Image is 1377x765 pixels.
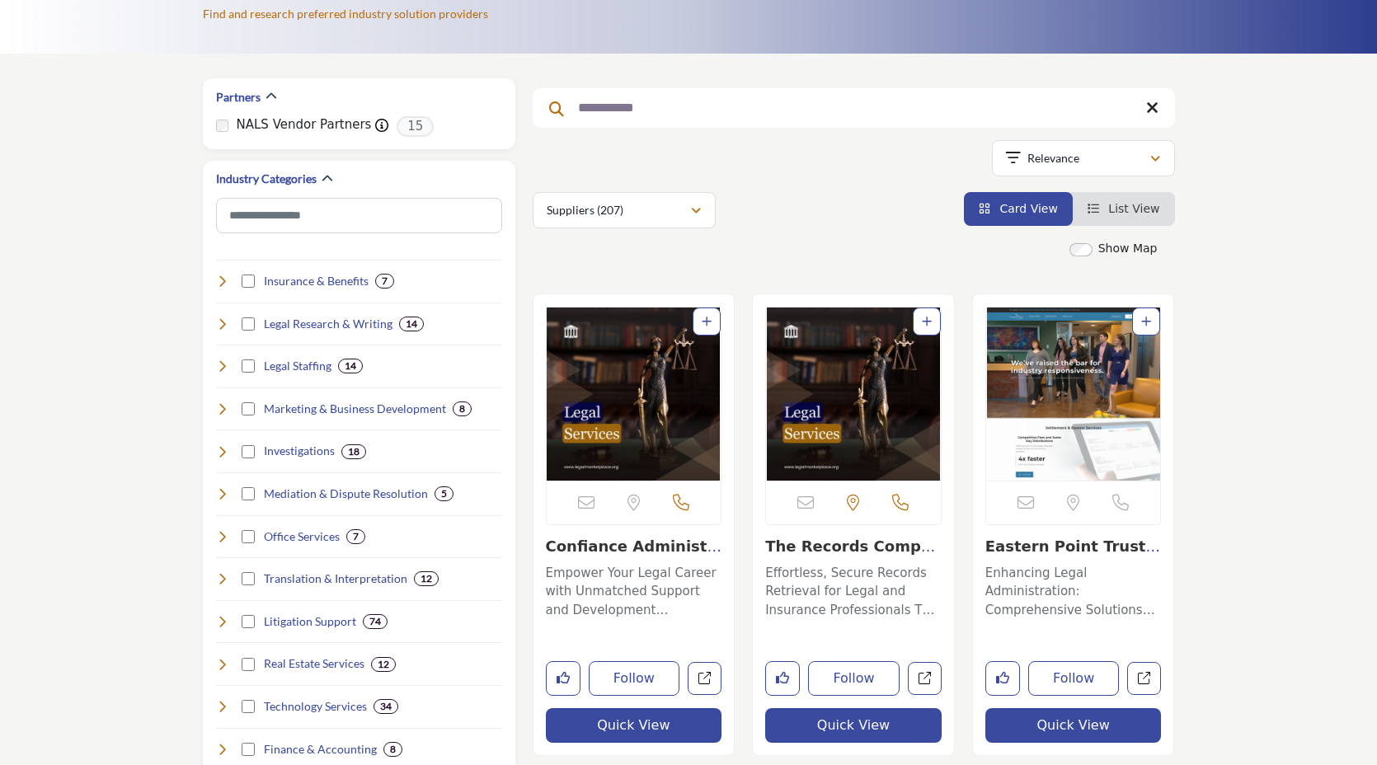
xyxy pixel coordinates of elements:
li: List View [1073,192,1175,226]
a: View List [1088,202,1160,215]
h3: Eastern Point Trust Company [985,537,1162,556]
p: Empower Your Legal Career with Unmatched Support and Development Opportunities Dedicated to enhan... [546,564,722,620]
p: Suppliers (207) [547,202,623,218]
input: Select Investigations checkbox [242,445,255,458]
label: Show Map [1098,240,1158,257]
div: 34 Results For Technology Services [374,699,398,714]
button: Like listing [546,661,580,696]
a: Confiance Administra... [546,537,721,573]
h4: Mediation & Dispute Resolution: Facilitating settlement and resolving conflicts [264,486,428,502]
div: 74 Results For Litigation Support [363,614,388,629]
h4: Technology Services: IT support, software, hardware for law firms [264,698,367,715]
h4: Office Services: Products and services for the law office environment [264,528,340,545]
b: 74 [369,616,381,627]
div: 14 Results For Legal Research & Writing [399,317,424,331]
span: 15 [397,116,434,137]
b: 12 [421,573,432,584]
button: Like listing [985,661,1020,696]
a: Open Listing in new tab [547,307,721,481]
a: Open Listing in new tab [986,307,1161,481]
input: Select Office Services checkbox [242,530,255,543]
button: Follow [808,661,900,696]
input: Select Legal Staffing checkbox [242,359,255,373]
p: Effortless, Secure Records Retrieval for Legal and Insurance Professionals The company offers com... [765,564,942,620]
button: Quick View [985,708,1162,743]
b: 14 [406,318,417,330]
h4: Real Estate Services: Assisting with property matters in legal cases [264,655,364,672]
input: Select Legal Research & Writing checkbox [242,317,255,331]
b: 8 [390,744,396,755]
label: NALS Vendor Partners [237,115,372,134]
div: 12 Results For Translation & Interpretation [414,571,439,586]
div: 8 Results For Finance & Accounting [383,742,402,757]
h4: Litigation Support: Services to assist during litigation process [264,613,356,630]
a: Add To List [1141,315,1151,328]
input: Select Insurance & Benefits checkbox [242,275,255,288]
h4: Insurance & Benefits: Mitigating risk and attracting talent through benefits [264,273,369,289]
img: Eastern Point Trust Company [986,307,1161,481]
div: 8 Results For Marketing & Business Development [453,401,472,416]
input: Select Litigation Support checkbox [242,615,255,628]
div: 12 Results For Real Estate Services [371,657,396,672]
button: Follow [589,661,680,696]
a: Effortless, Secure Records Retrieval for Legal and Insurance Professionals The company offers com... [765,560,942,620]
a: View Card [979,202,1058,215]
h4: Translation & Interpretation: Language services for multilingual legal matters [264,570,407,587]
li: Card View [964,192,1073,226]
input: Select Real Estate Services checkbox [242,658,255,671]
a: Open the-records-company in new tab [908,662,942,696]
h4: Investigations: Gathering information and evidence for cases [264,443,335,459]
a: Open confianceadministrativeservicescompany in new tab [688,662,721,696]
a: Add To List [702,315,712,328]
div: 7 Results For Insurance & Benefits [375,274,394,289]
input: Select Mediation & Dispute Resolution checkbox [242,487,255,500]
input: Select Translation & Interpretation checkbox [242,572,255,585]
button: Quick View [546,708,722,743]
input: Select Finance & Accounting checkbox [242,743,255,756]
button: Quick View [765,708,942,743]
b: 5 [441,488,447,500]
span: Card View [999,202,1057,215]
div: 14 Results For Legal Staffing [338,359,363,373]
button: Like listing [765,661,800,696]
div: 5 Results For Mediation & Dispute Resolution [435,486,454,501]
b: 7 [353,531,359,542]
button: Relevance [992,140,1175,176]
h4: Marketing & Business Development: Helping law firms grow and attract clients [264,401,446,417]
a: The Records Company [765,537,942,573]
p: Enhancing Legal Administration: Comprehensive Solutions for Seamless Case Management With a focus... [985,564,1162,620]
h2: Industry Categories [216,171,317,187]
h4: Finance & Accounting: Managing the financial aspects of the law practice [264,741,377,758]
h4: Legal Staffing: Providing personnel to support law firm operations [264,358,331,374]
b: 14 [345,360,356,372]
h3: The Records Company [765,537,942,556]
a: Enhancing Legal Administration: Comprehensive Solutions for Seamless Case Management With a focus... [985,560,1162,620]
b: 7 [382,275,388,287]
h2: Partners [216,89,261,106]
div: 18 Results For Investigations [341,444,366,459]
img: Confiance Administrative Services Company LLC [547,307,721,481]
input: NALS Vendor Partners checkbox [216,120,228,132]
a: Eastern Point Trust ... [985,537,1160,573]
b: 8 [459,403,465,415]
h3: Confiance Administrative Services Company LLC [546,537,722,556]
div: 7 Results For Office Services [346,529,365,544]
input: Search Category [216,198,502,233]
a: Add To List [922,315,932,328]
input: Select Technology Services checkbox [242,700,255,713]
b: 18 [348,446,360,458]
img: The Records Company [766,307,941,481]
a: Open eptc in new tab [1127,662,1161,696]
a: Empower Your Legal Career with Unmatched Support and Development Opportunities Dedicated to enhan... [546,560,722,620]
b: 34 [380,701,392,712]
input: Search Keyword [533,88,1175,128]
span: List View [1108,202,1159,215]
p: Find and research preferred industry solution providers [203,6,488,22]
b: 12 [378,659,389,670]
p: Relevance [1027,150,1079,167]
button: Follow [1028,661,1120,696]
input: Select Marketing & Business Development checkbox [242,402,255,415]
h4: Legal Research & Writing: Assisting with legal research and document drafting [264,316,392,332]
button: Suppliers (207) [533,192,716,228]
a: Open Listing in new tab [766,307,941,481]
